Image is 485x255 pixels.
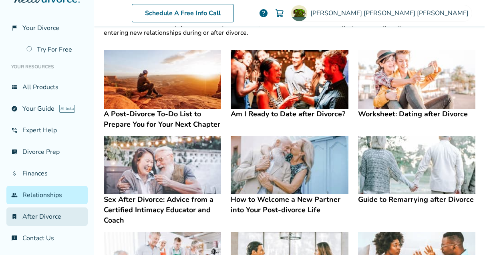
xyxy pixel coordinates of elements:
a: Try For Free [22,40,88,59]
a: help [259,8,268,18]
li: Your Resources [6,59,88,75]
span: bookmark_check [11,213,18,220]
span: AI beta [59,105,75,113]
a: chat_infoContact Us [6,229,88,247]
a: Guide to Remarrying after DivorceGuide to Remarrying after Divorce [358,136,475,205]
a: view_listAll Products [6,78,88,96]
a: list_alt_checkDivorce Prep [6,143,88,161]
a: attach_moneyFinances [6,164,88,183]
img: Cart [275,8,284,18]
a: flag_2Your Divorce [6,19,88,37]
span: phone_in_talk [11,127,18,133]
h4: A Post-Divorce To-Do List to Prepare You for Your Next Chapter [104,109,221,129]
span: explore [11,106,18,112]
img: Worksheet: Dating after Divorce [358,50,475,109]
h4: Sex After Divorce: Advice from a Certified Intimacy Educator and Coach [104,194,221,225]
h4: Guide to Remarrying after Divorce [358,194,475,205]
span: [PERSON_NAME] [PERSON_NAME] [PERSON_NAME] [310,9,472,18]
a: Schedule A Free Info Call [132,4,234,22]
a: phone_in_talkExpert Help [6,121,88,139]
span: chat_info [11,235,18,241]
img: How to Welcome a New Partner into Your Post-divorce Life [231,136,348,195]
span: attach_money [11,170,18,177]
span: view_list [11,84,18,90]
h4: Am I Ready to Date after Divorce? [231,109,348,119]
img: Sex After Divorce: Advice from a Certified Intimacy Educator and Coach [104,136,221,195]
h4: Worksheet: Dating after Divorce [358,109,475,119]
h4: How to Welcome a New Partner into Your Post-divorce Life [231,194,348,215]
a: A Post-Divorce To-Do List to Prepare You for Your Next ChapterA Post-Divorce To-Do List to Prepar... [104,50,221,129]
img: Jen B. [291,5,307,21]
a: How to Welcome a New Partner into Your Post-divorce LifeHow to Welcome a New Partner into Your Po... [231,136,348,215]
a: Sex After Divorce: Advice from a Certified Intimacy Educator and CoachSex After Divorce: Advice f... [104,136,221,226]
span: group [11,192,18,198]
a: exploreYour GuideAI beta [6,100,88,118]
span: flag_2 [11,25,18,31]
img: A Post-Divorce To-Do List to Prepare You for Your Next Chapter [104,50,221,109]
a: bookmark_checkAfter Divorce [6,207,88,226]
span: Your Divorce [22,24,59,32]
a: Worksheet: Dating after DivorceWorksheet: Dating after Divorce [358,50,475,119]
span: list_alt_check [11,149,18,155]
img: Guide to Remarrying after Divorce [358,136,475,195]
a: Am I Ready to Date after Divorce?Am I Ready to Date after Divorce? [231,50,348,119]
iframe: Chat Widget [445,217,485,255]
img: Am I Ready to Date after Divorce? [231,50,348,109]
a: groupRelationships [6,186,88,204]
